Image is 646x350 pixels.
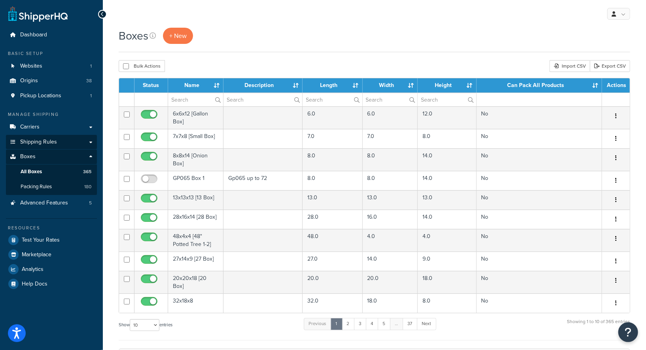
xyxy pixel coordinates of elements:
th: Description : activate to sort column ascending [224,78,303,93]
td: No [477,293,602,313]
span: Boxes [20,153,36,160]
th: Width : activate to sort column ascending [363,78,418,93]
th: Can Pack All Products : activate to sort column ascending [477,78,602,93]
td: No [477,252,602,271]
td: 7x7x8 [Small Box] [168,129,224,148]
a: + New [163,28,193,44]
span: + New [169,31,187,40]
a: Boxes [6,149,97,164]
td: Gp065 up to 72 [224,171,303,190]
a: Shipping Rules [6,135,97,149]
td: 13.0 [418,190,476,210]
td: No [477,148,602,171]
select: Showentries [130,319,159,331]
td: 6x6x12 [Gallon Box] [168,106,224,129]
td: 20.0 [363,271,418,293]
button: Open Resource Center [618,322,638,342]
label: Show entries [119,319,172,331]
span: Packing Rules [21,184,52,190]
input: Search [224,93,302,106]
td: 8x8x14 [Onion Box] [168,148,224,171]
a: Pickup Locations 1 [6,89,97,103]
span: 1 [90,93,92,99]
td: 8.0 [418,129,476,148]
div: Resources [6,225,97,231]
li: Packing Rules [6,180,97,194]
td: 8.0 [363,148,418,171]
input: Search [168,93,223,106]
a: 5 [378,318,391,330]
span: Advanced Features [20,200,68,206]
span: Carriers [20,124,40,131]
a: Test Your Rates [6,233,97,247]
a: 4 [366,318,379,330]
a: 37 [403,318,418,330]
td: 14.0 [363,252,418,271]
li: Pickup Locations [6,89,97,103]
a: … [390,318,404,330]
input: Search [363,93,418,106]
span: Test Your Rates [22,237,60,244]
td: 27x14x9 [27 Box] [168,252,224,271]
th: Actions [602,78,630,93]
a: Origins 38 [6,74,97,88]
td: 32.0 [303,293,362,313]
div: Showing 1 to 10 of 365 entries [567,317,630,334]
th: Status [135,78,168,93]
td: 32x18x8 [168,293,224,313]
span: 180 [84,184,91,190]
a: Help Docs [6,277,97,291]
td: 8.0 [363,171,418,190]
li: Advanced Features [6,196,97,210]
li: Boxes [6,149,97,195]
td: 7.0 [363,129,418,148]
span: All Boxes [21,168,42,175]
td: 18.0 [363,293,418,313]
td: 18.0 [418,271,476,293]
td: 13.0 [363,190,418,210]
td: 8.0 [303,171,362,190]
a: Advanced Features 5 [6,196,97,210]
a: Packing Rules 180 [6,180,97,194]
a: 3 [354,318,367,330]
a: Analytics [6,262,97,276]
div: Import CSV [549,60,590,72]
div: Manage Shipping [6,111,97,118]
td: 48.0 [303,229,362,252]
span: Help Docs [22,281,47,288]
td: 20x20x18 [20 Box] [168,271,224,293]
td: 12.0 [418,106,476,129]
td: 20.0 [303,271,362,293]
td: 14.0 [418,148,476,171]
td: 4.0 [418,229,476,252]
li: Origins [6,74,97,88]
a: 1 [331,318,343,330]
td: 14.0 [418,210,476,229]
th: Length : activate to sort column ascending [303,78,362,93]
td: No [477,271,602,293]
td: 14.0 [418,171,476,190]
td: No [477,171,602,190]
td: No [477,210,602,229]
a: Dashboard [6,28,97,42]
td: 28.0 [303,210,362,229]
a: Previous [304,318,332,330]
span: Dashboard [20,32,47,38]
td: 6.0 [363,106,418,129]
span: Marketplace [22,252,51,258]
td: 4.0 [363,229,418,252]
td: 8.0 [418,293,476,313]
td: 7.0 [303,129,362,148]
a: Marketplace [6,248,97,262]
div: Basic Setup [6,50,97,57]
td: 13x13x13 [13 Box] [168,190,224,210]
span: 365 [83,168,91,175]
a: Export CSV [590,60,630,72]
a: All Boxes 365 [6,165,97,179]
td: 28x16x14 [28 Box] [168,210,224,229]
